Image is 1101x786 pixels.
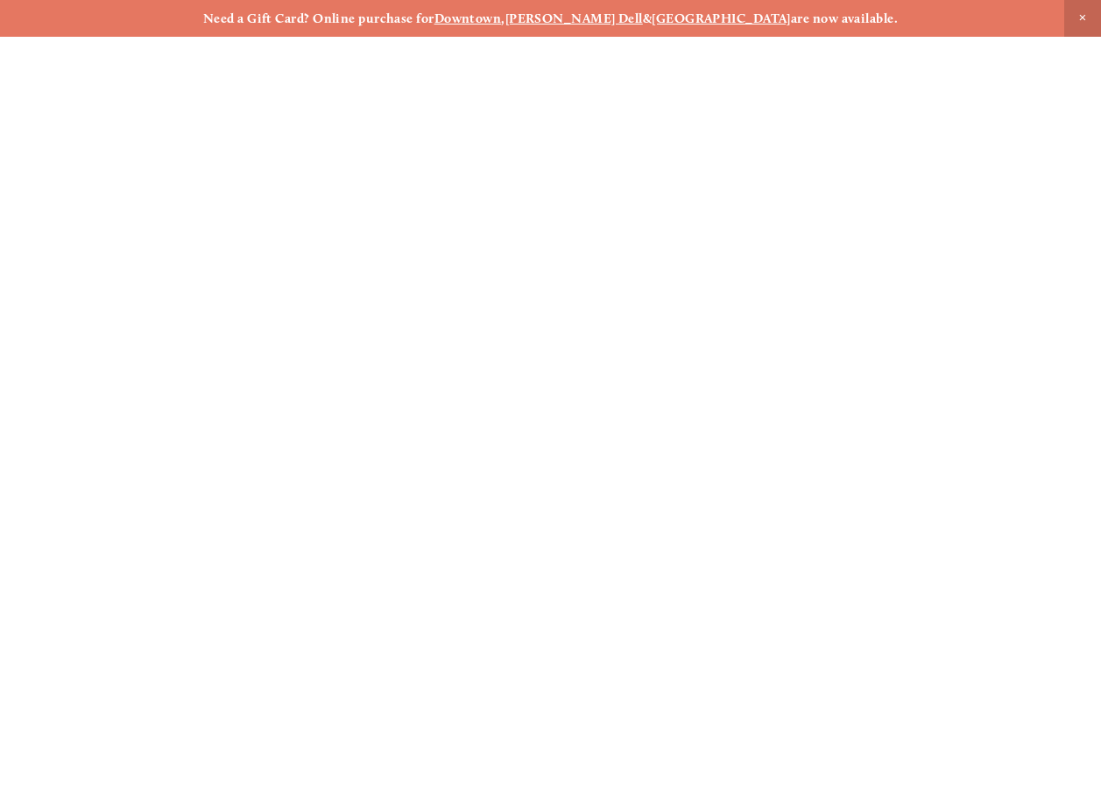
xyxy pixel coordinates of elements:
[643,11,652,26] strong: &
[203,11,434,26] strong: Need a Gift Card? Online purchase for
[434,11,502,26] a: Downtown
[791,11,898,26] strong: are now available.
[652,11,791,26] a: [GEOGRAPHIC_DATA]
[501,11,505,26] strong: ,
[505,11,643,26] a: [PERSON_NAME] Dell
